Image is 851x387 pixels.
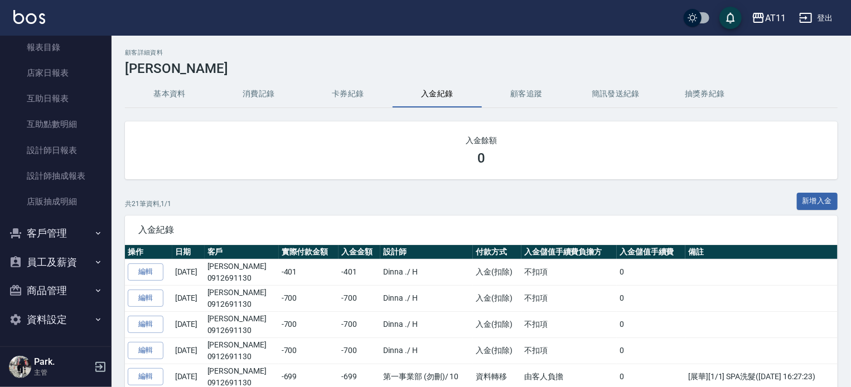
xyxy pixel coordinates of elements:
[4,163,107,189] a: 設計師抽成報表
[207,272,276,284] p: 0912691130
[4,189,107,214] a: 店販抽成明細
[380,285,473,311] td: Dinna . / H
[4,219,107,248] button: 客戶管理
[685,245,838,259] th: 備註
[380,337,473,364] td: Dinna . / H
[303,81,393,107] button: 卡券紀錄
[339,337,380,364] td: -700
[34,368,91,378] p: 主管
[279,311,339,337] td: -700
[521,245,617,259] th: 入金儲值手續費負擔方
[205,337,279,364] td: [PERSON_NAME]
[473,337,521,364] td: 入金(扣除)
[4,35,107,60] a: 報表目錄
[172,285,205,311] td: [DATE]
[380,259,473,285] td: Dinna . / H
[482,81,571,107] button: 顧客追蹤
[617,311,685,337] td: 0
[125,81,214,107] button: 基本資料
[339,285,380,311] td: -700
[125,61,838,76] h3: [PERSON_NAME]
[4,60,107,86] a: 店家日報表
[521,259,617,285] td: 不扣項
[207,298,276,310] p: 0912691130
[477,150,485,166] h3: 0
[473,245,521,259] th: 付款方式
[13,10,45,24] img: Logo
[125,199,171,209] p: 共 21 筆資料, 1 / 1
[747,7,790,30] button: AT11
[172,311,205,337] td: [DATE]
[279,245,339,259] th: 實際付款金額
[138,135,824,146] h2: 入金餘額
[617,245,685,259] th: 入金儲值手續費
[279,285,339,311] td: -700
[172,259,205,285] td: [DATE]
[205,259,279,285] td: [PERSON_NAME]
[617,259,685,285] td: 0
[339,311,380,337] td: -700
[279,337,339,364] td: -700
[128,290,163,307] a: 編輯
[4,276,107,305] button: 商品管理
[205,311,279,337] td: [PERSON_NAME]
[34,356,91,368] h5: Park.
[617,285,685,311] td: 0
[660,81,750,107] button: 抽獎券紀錄
[521,285,617,311] td: 不扣項
[380,245,473,259] th: 設計師
[339,245,380,259] th: 入金金額
[617,337,685,364] td: 0
[4,138,107,163] a: 設計師日報表
[4,86,107,111] a: 互助日報表
[9,356,31,378] img: Person
[205,245,279,259] th: 客戶
[125,245,172,259] th: 操作
[797,193,838,210] button: 新增入金
[207,325,276,336] p: 0912691130
[125,49,838,56] h2: 顧客詳細資料
[4,111,107,137] a: 互助點數明細
[138,224,824,236] span: 入金紀錄
[172,337,205,364] td: [DATE]
[339,259,380,285] td: -401
[473,311,521,337] td: 入金(扣除)
[795,8,838,28] button: 登出
[128,263,163,281] a: 編輯
[393,81,482,107] button: 入金紀錄
[214,81,303,107] button: 消費記錄
[380,311,473,337] td: Dinna . / H
[473,259,521,285] td: 入金(扣除)
[571,81,660,107] button: 簡訊發送紀錄
[719,7,742,29] button: save
[4,305,107,334] button: 資料設定
[473,285,521,311] td: 入金(扣除)
[128,316,163,333] a: 編輯
[128,342,163,359] a: 編輯
[205,285,279,311] td: [PERSON_NAME]
[4,248,107,277] button: 員工及薪資
[765,11,786,25] div: AT11
[172,245,205,259] th: 日期
[279,259,339,285] td: -401
[521,337,617,364] td: 不扣項
[521,311,617,337] td: 不扣項
[128,368,163,385] a: 編輯
[207,351,276,362] p: 0912691130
